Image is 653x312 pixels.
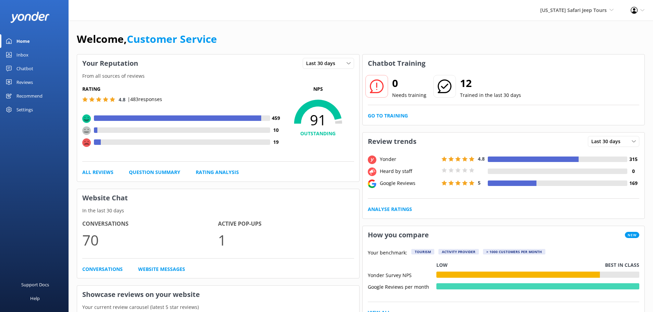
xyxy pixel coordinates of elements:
[368,272,436,278] div: Yonder Survey NPS
[368,205,412,213] a: Analyse Ratings
[411,249,434,254] div: Tourism
[591,138,625,145] span: Last 30 days
[270,138,282,146] h4: 19
[82,265,123,273] a: Conversations
[460,91,521,99] p: Trained in the last 30 days
[16,48,28,62] div: Inbox
[77,207,359,214] p: In the last 30 days
[82,220,218,228] h4: Conversations
[363,133,422,150] h3: Review trends
[478,179,481,186] span: 5
[16,103,33,116] div: Settings
[306,60,339,67] span: Last 30 days
[392,91,426,99] p: Needs training
[460,75,521,91] h2: 12
[270,126,282,134] h4: 10
[368,112,408,120] a: Go to Training
[363,226,434,244] h3: How you compare
[368,283,436,289] div: Google Reviews per month
[30,291,40,305] div: Help
[378,179,440,187] div: Google Reviews
[438,249,479,254] div: Activity Provider
[282,130,354,137] h4: OUTSTANDING
[218,220,354,228] h4: Active Pop-ups
[282,85,354,93] p: NPS
[77,72,359,80] p: From all sources of reviews
[82,169,113,176] a: All Reviews
[16,34,30,48] div: Home
[77,54,143,72] h3: Your Reputation
[436,261,448,269] p: Low
[270,114,282,122] h4: 459
[540,7,607,13] span: [US_STATE] Safari Jeep Tours
[378,167,440,175] div: Heard by staff
[82,85,282,93] h5: Rating
[77,189,359,207] h3: Website Chat
[82,228,218,251] p: 70
[128,96,162,103] p: | 483 responses
[218,228,354,251] p: 1
[627,155,639,163] h4: 315
[77,31,217,47] h1: Welcome,
[127,32,217,46] a: Customer Service
[627,179,639,187] h4: 169
[196,169,239,176] a: Rating Analysis
[478,155,485,162] span: 4.8
[282,111,354,128] span: 91
[77,303,359,311] p: Your current review carousel (latest 5 star reviews)
[16,89,43,103] div: Recommend
[77,286,359,303] h3: Showcase reviews on your website
[119,96,125,103] span: 4.8
[10,12,50,23] img: yonder-white-logo.png
[363,54,431,72] h3: Chatbot Training
[483,249,545,254] div: > 1000 customers per month
[129,169,180,176] a: Question Summary
[21,278,49,291] div: Support Docs
[627,167,639,175] h4: 0
[392,75,426,91] h2: 0
[138,265,185,273] a: Website Messages
[378,155,440,163] div: Yonder
[368,249,407,257] p: Your benchmark:
[625,232,639,238] span: New
[605,261,639,269] p: Best in class
[16,75,33,89] div: Reviews
[16,62,33,75] div: Chatbot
